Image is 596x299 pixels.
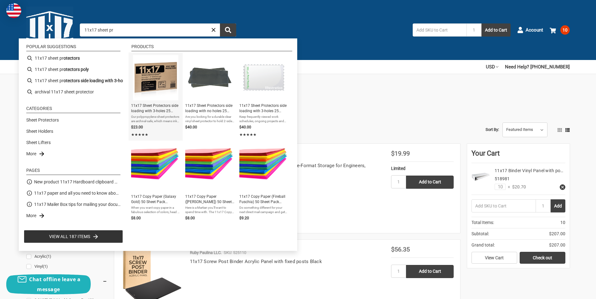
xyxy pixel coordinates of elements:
a: 11x17 Sheet Protectors side loading with 3-holes 25 Sleeves Heavy Gauge Non-Archival Clear11x17 S... [239,55,288,138]
li: Products [131,44,292,51]
span: 11x17 Sheet Protectors side loading with no holes 25 Sleeves Heavy Gauge Non-Archival Clear [185,103,234,114]
span: 11x17 Copy Paper (Fireball Fuschia) 50 Sheet Pack LIQUIDATED [239,194,288,205]
div: Your Cart [471,148,565,163]
input: Add SKU to Cart [413,23,466,37]
a: Account [517,22,543,38]
a: Sheet Holders [26,128,53,135]
span: $207.00 [549,231,565,237]
img: 11x17 Binder Vinyl Panel with pockets Featuring a 3" Angle-D Ring White [471,167,490,186]
li: More [24,148,123,159]
a: Check out [520,252,565,264]
div: Instant Search Results [19,38,297,251]
li: 11x17 Mailer Box tips for mailing your documents [24,199,123,210]
span: 518981 [495,176,510,181]
a: 11x17 Copy Paper (Fireball Fuschia) 50 Sheet Pack LIQUIDATED11x17 Copy Paper (Fireball Fuschia) 5... [239,146,288,221]
button: Add [551,199,565,212]
img: 11x17 Copy Paper (Martain Green) 50 Sheet Pack LIQUIDATED [185,146,234,181]
label: Sort By: [486,125,499,134]
li: 11x17 Copy Paper (Martain Green) 50 Sheet Pack LIQUIDATED [183,143,237,224]
span: (1) [43,264,48,269]
img: 11x17 Sheet Protectors side loading with 3-holes 25 Sleeves Heavy Gauge Non-Archival Clear [241,55,287,100]
span: (1) [46,254,51,259]
img: 11x17 Sheet Protectors side loading with 3-holes 25 Sleeves Durable Archival safe Crystal Clear [133,55,178,100]
span: 10 [560,219,565,226]
li: 11x17 paper and all you need to know about it [24,187,123,199]
li: 11x17 sheet protectors poly [24,64,123,75]
a: Need Help? [PHONE_NUMBER] [505,60,570,74]
li: 11x17 Sheet Protectors side loading with 3-holes 25 Sleeves Durable Archival safe Crystal Clear [129,52,183,141]
a: Vinyl [26,262,107,271]
li: Sheet Holders [24,126,123,137]
button: Chat offline leave a message [6,274,91,294]
li: New product 11x17 Hardboard clipboard with low profile clip [24,176,123,187]
a: 11x17 Copy Paper (Galaxy Gold) 50 Sheet Pack LIQUIDATED11x17 Copy Paper (Galaxy Gold) 50 Sheet Pa... [131,146,180,221]
span: $23.00 [131,125,143,129]
span: Do something different for your next direct mail campaign and get results. This fuchsia colored 1... [239,206,288,214]
a: 11x17 Screw Post Binder Acrylic Panel with fixed posts Black [190,259,322,264]
a: 11x17 Sheet Protectors side loading with 3-holes 25 Sleeves Durable Archival safe Crystal Clear11... [131,55,180,138]
a: 11x17 Sheet Protectors side loading with no holes 25 Sleeves Heavy Gauge Non-Archival Clear11x17 ... [185,55,234,138]
a: 11x17 Mailer Box tips for mailing your documents [34,201,120,208]
iframe: Google Customer Reviews [544,282,596,299]
span: 11x17 Copy Paper (Galaxy Gold) 50 Sheet Pack LIQUIDATED [131,194,180,205]
span: Grand total: [471,242,495,248]
span: 11x17 Sheet Protectors side loading with 3-holes 25 Sleeves Durable Archival safe Crystal Clear [131,103,180,114]
span: $40.00 [239,125,251,129]
a: Acrylic [26,252,107,261]
span: $40.00 [185,125,197,129]
span: $9.20 [239,216,249,220]
input: Add to Cart [406,176,454,189]
span: $8.00 [131,216,141,220]
span: Keep frequently viewed work schedules, ongoing projects and other documents protected and easy to... [239,115,288,123]
span: 10 [560,25,570,35]
span: ★★★★★ [239,132,257,137]
span: Our polypropylene sheet protectors are archival-safe, which means ink won't transfer onto the pag... [131,115,180,123]
a: 11x17 Binder Vinyl Panel with po… [495,168,563,173]
img: 11x17.com [26,7,73,53]
img: 11x17 Sheet Protectors side loading with no holes 25 Sleeves Heavy Gauge Non-Archival Clear [187,55,232,100]
a: Close [210,27,217,33]
span: $56.35 [391,246,410,253]
li: Categories [26,106,120,113]
span: ★★★★★ [131,132,148,137]
span: $207.00 [549,242,565,248]
span: Here is a Martian you'll want to spend time with. The 11x17 Copy Paper in Martian green from 11x1... [185,206,234,214]
span: When you want copy paper in a fabulous selection of colors, head to 11x17 Inc. Our 11x17 Copy Pap... [131,206,180,214]
b: otectors poly [64,66,89,73]
a: USD [486,60,498,74]
li: View all 187 items [24,230,123,243]
span: $20.70 [510,184,526,190]
span: $19.99 [391,150,410,157]
a: 11x17 paper and all you need to know about it [34,190,120,197]
span: × [506,184,510,190]
a: Sheet Lifters [26,139,51,146]
li: More [24,210,123,221]
li: 11x17 Sheet Protectors side loading with no holes 25 Sleeves Heavy Gauge Non-Archival Clear [183,52,237,141]
li: Popular suggestions [26,44,120,51]
input: Add SKU to Cart [471,199,536,212]
a: 10 [550,22,570,38]
span: Subtotal: [471,231,489,237]
p: Ruby Paulina LLC. [190,250,222,256]
span: Total Items: [471,219,494,226]
img: 11x17 Copy Paper (Fireball Fuschia) 50 Sheet Pack LIQUIDATED [239,146,288,181]
li: Sheet Lifters [24,137,123,148]
a: 11x17 Copy Paper (Martain Green) 50 Sheet Pack LIQUIDATED11x17 Copy Paper ([PERSON_NAME]) 50 Shee... [185,146,234,221]
b: otectors side loading with 3-holes 25 sleeves durable archival safe crystal clear [64,77,215,84]
a: New product 11x17 Hardboard clipboard with low profile clip [34,179,120,185]
span: 11x17 Sheet Protectors side loading with 3-holes 25 Sleeves Heavy Gauge Non-Archival Clear [239,103,288,114]
span: 11x17 Copy Paper ([PERSON_NAME]) 50 Sheet Pack LIQUIDATED [185,194,234,205]
span: Account [526,27,543,34]
span: Chat offline leave a message [29,276,80,293]
li: 11x17 Sheet Protectors side loading with 3-holes 25 Sleeves Heavy Gauge Non-Archival Clear [237,52,291,141]
li: Pages [26,168,120,175]
button: Add to Cart [481,23,511,37]
input: Add to Cart [406,265,454,278]
li: 11x17 Copy Paper (Fireball Fuschia) 50 Sheet Pack LIQUIDATED [237,143,291,224]
div: Limited [391,165,454,172]
li: 11x17 sheet protectors [24,52,123,64]
b: otectors [64,55,80,62]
